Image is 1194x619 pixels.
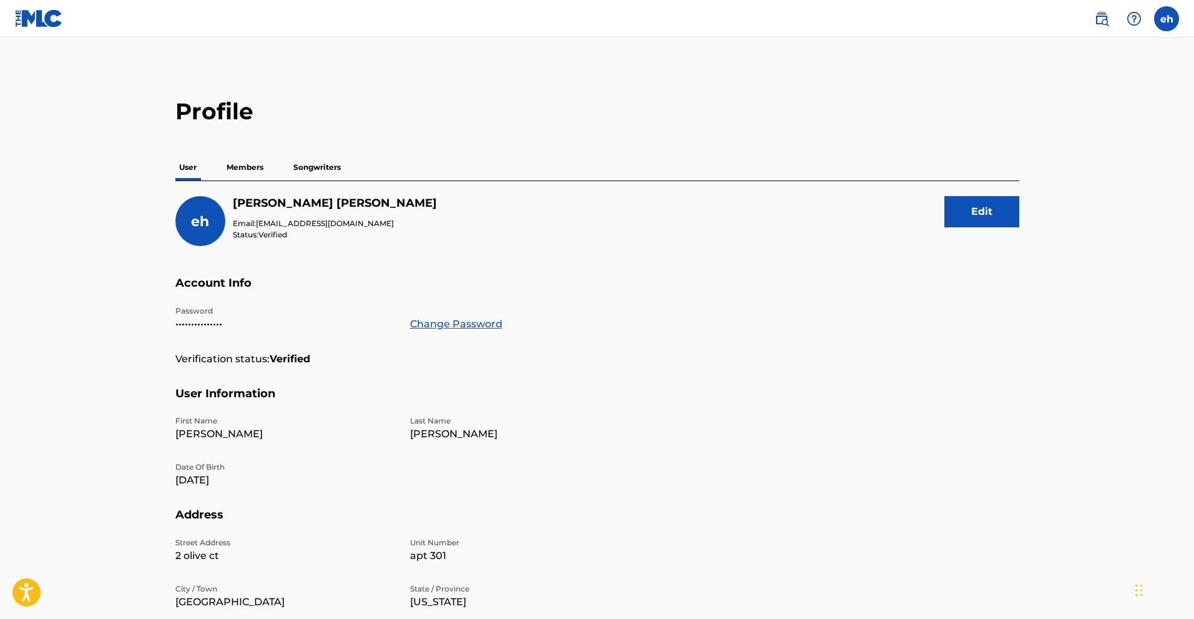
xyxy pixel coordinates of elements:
[175,462,395,473] p: Date Of Birth
[944,196,1019,227] button: Edit
[175,595,395,610] p: [GEOGRAPHIC_DATA]
[410,317,502,332] a: Change Password
[410,415,630,427] p: Last Name
[175,154,200,181] p: User
[410,583,630,595] p: State / Province
[410,537,630,548] p: Unit Number
[270,352,310,367] strong: Verified
[1154,6,1179,31] div: User Menu
[175,537,395,548] p: Street Address
[290,154,345,181] p: Songwriters
[175,387,1019,416] h5: User Information
[1159,414,1194,515] iframe: Resource Center
[1089,6,1114,31] a: Public Search
[410,427,630,442] p: [PERSON_NAME]
[410,595,630,610] p: [US_STATE]
[191,213,209,230] span: eh
[175,548,395,563] p: 2 olive ct
[15,9,63,27] img: MLC Logo
[175,583,395,595] p: City / Town
[410,548,630,563] p: apt 301
[1094,11,1109,26] img: search
[175,415,395,427] p: First Name
[256,219,394,228] span: [EMAIL_ADDRESS][DOMAIN_NAME]
[1127,11,1142,26] img: help
[175,276,1019,305] h5: Account Info
[1135,572,1143,609] div: Drag
[175,508,1019,537] h5: Address
[175,352,270,367] p: Verification status:
[175,97,1019,126] h2: Profile
[1132,559,1194,619] iframe: Chat Widget
[233,229,437,240] p: Status:
[1122,6,1147,31] div: Help
[175,473,395,488] p: [DATE]
[233,218,437,229] p: Email:
[223,154,267,181] p: Members
[258,230,287,239] span: Verified
[175,427,395,442] p: [PERSON_NAME]
[175,317,395,332] p: •••••••••••••••
[175,305,395,317] p: Password
[233,196,437,210] h5: erron hodgson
